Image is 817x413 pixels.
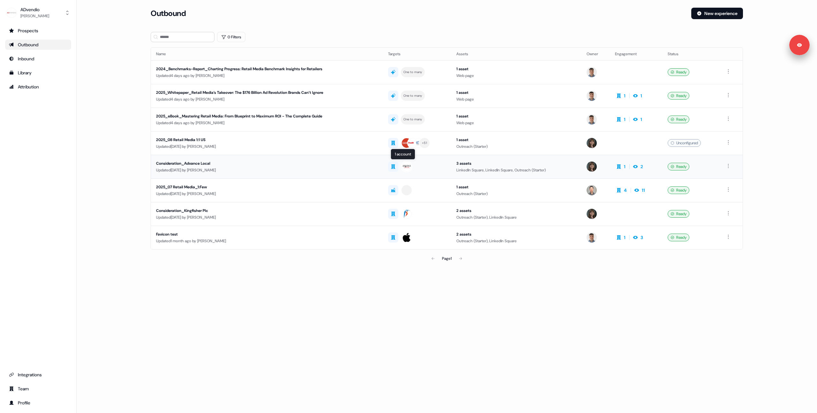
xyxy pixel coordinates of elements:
a: Go to templates [5,68,71,78]
div: Updated [DATE] by [PERSON_NAME] [156,191,378,197]
img: Denis [587,114,597,124]
div: Favicon test [156,231,360,237]
img: Michaela [587,138,597,148]
img: Denis [587,91,597,101]
div: 11 [642,187,645,193]
div: Updated 4 days ago by [PERSON_NAME] [156,72,378,79]
div: Prospects [9,27,67,34]
div: 2 assets [456,207,576,214]
div: 2025_07 Retail Media_1:Few [156,184,360,190]
div: Team [9,386,67,392]
div: One to many [403,93,422,99]
img: Robert [587,185,597,195]
div: Ready [668,234,689,241]
button: ADvendio[PERSON_NAME] [5,5,71,20]
div: 1 asset [456,66,576,72]
div: Outreach (Starter), LinkedIn Square [456,214,576,221]
th: Engagement [610,48,663,60]
div: Updated [DATE] by [PERSON_NAME] [156,214,378,221]
div: Ready [668,210,689,218]
div: 1 asset [456,89,576,96]
img: Denis [587,67,597,77]
div: 2 assets [456,231,576,237]
div: 1 [641,116,642,123]
div: Ready [668,186,689,194]
div: 1 [641,93,642,99]
div: Web page [456,120,576,126]
div: Ready [668,163,689,170]
div: + 51 [422,140,427,146]
th: Assets [451,48,581,60]
div: Ready [668,92,689,100]
div: 1 [624,163,626,170]
div: 2025_Whitepaper_Retail Media’s Takeover: The $176 Billion Ad Revolution Brands Can’t Ignore [156,89,360,96]
div: One to many [403,69,422,75]
div: 2025_08 Retail Media 1:1 US [156,137,360,143]
div: 2024_Benchmarks-Report_Charting Progress: Retail Media Benchmark Insights for Retailers [156,66,360,72]
div: Unconfigured [668,139,701,147]
div: Library [9,70,67,76]
div: Web page [456,72,576,79]
a: Go to profile [5,398,71,408]
div: 4 [624,187,627,193]
div: [PERSON_NAME] [20,13,49,19]
img: Denis [587,232,597,243]
div: 2025_eBook_Mastering Retail Media: From Blueprint to Maximum ROI - The Complete Guide [156,113,360,119]
th: Owner [581,48,610,60]
div: Ready [668,116,689,123]
div: Inbound [9,56,67,62]
div: Updated [DATE] by [PERSON_NAME] [156,143,378,150]
div: Updated 4 days ago by [PERSON_NAME] [156,120,378,126]
div: Page 1 [442,255,452,262]
div: Integrations [9,372,67,378]
div: 1 account [391,149,415,160]
div: 3 assets [456,160,576,167]
h3: Outbound [151,9,186,18]
a: Go to prospects [5,26,71,36]
a: Go to attribution [5,82,71,92]
div: 1 [624,234,626,241]
a: Go to Inbound [5,54,71,64]
div: Profile [9,400,67,406]
div: 1 asset [456,113,576,119]
div: Updated [DATE] by [PERSON_NAME] [156,167,378,173]
div: One to many [403,116,422,122]
button: New experience [691,8,743,19]
div: 1 asset [456,184,576,190]
div: Outbound [9,41,67,48]
a: Go to outbound experience [5,40,71,50]
th: Status [663,48,719,60]
th: Name [151,48,383,60]
div: 1 [624,116,626,123]
div: Ready [668,68,689,76]
div: LinkedIn Square, LinkedIn Square, Outreach (Starter) [456,167,576,173]
div: Updated 1 month ago by [PERSON_NAME] [156,238,378,244]
img: Michaela [587,161,597,172]
a: Go to integrations [5,370,71,380]
div: Web page [456,96,576,102]
div: Consideration_Kingfisher Plc [156,207,360,214]
div: 1 asset [456,137,576,143]
th: Targets [383,48,451,60]
div: Consideration_Advance Local [156,160,360,167]
div: Updated 4 days ago by [PERSON_NAME] [156,96,378,102]
div: 2 [641,163,643,170]
div: ADvendio [20,6,49,13]
img: Michaela [587,209,597,219]
div: 3 [641,234,643,241]
div: Attribution [9,84,67,90]
div: Outreach (Starter), LinkedIn Square [456,238,576,244]
div: Outreach (Starter) [456,191,576,197]
a: Go to team [5,384,71,394]
button: 0 Filters [217,32,245,42]
div: 1 [624,93,626,99]
div: Outreach (Starter) [456,143,576,150]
